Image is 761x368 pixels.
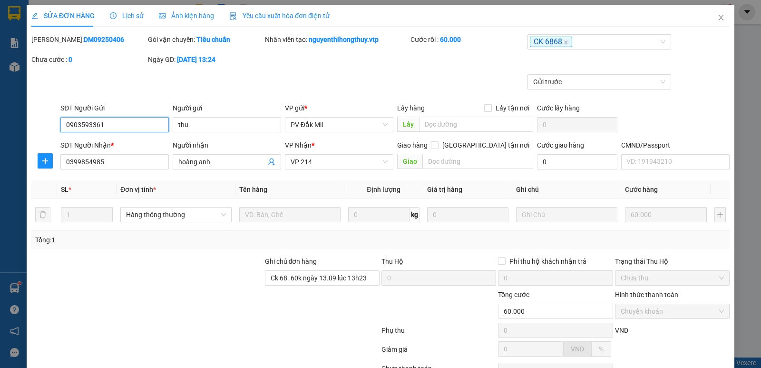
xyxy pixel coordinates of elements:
[31,12,38,19] span: edit
[96,67,132,77] span: PV [PERSON_NAME]
[159,12,214,20] span: Ảnh kiện hàng
[537,154,617,169] input: Cước giao hàng
[397,117,419,132] span: Lấy
[35,207,50,222] button: delete
[516,207,617,222] input: Ghi Chú
[440,36,461,43] b: 60.000
[717,14,725,21] span: close
[380,325,497,342] div: Phụ thu
[90,43,134,50] span: 13:26:25 [DATE]
[10,66,20,80] span: Nơi gửi:
[615,291,678,298] label: Hình thức thanh toán
[621,140,730,150] div: CMND/Passport
[410,207,420,222] span: kg
[285,103,393,113] div: VP gửi
[38,153,53,169] button: plus
[512,180,621,199] th: Ghi chú
[498,291,529,298] span: Tổng cước
[73,66,88,80] span: Nơi nhận:
[31,54,146,65] div: Chưa cước :
[439,140,533,150] span: [GEOGRAPHIC_DATA] tận nơi
[148,54,263,65] div: Ngày GD:
[625,186,658,193] span: Cước hàng
[427,207,508,222] input: 0
[33,57,110,64] strong: BIÊN NHẬN GỬI HÀNG HOÁ
[615,256,730,267] div: Trạng thái Thu Hộ
[285,141,312,149] span: VP Nhận
[239,207,341,222] input: VD: Bàn, Ghế
[85,36,134,43] span: B131409250647
[422,154,534,169] input: Dọc đường
[265,270,380,286] input: Ghi chú đơn hàng
[564,40,568,45] span: close
[291,118,388,132] span: PV Đắk Mil
[10,21,22,45] img: logo
[177,56,215,63] b: [DATE] 13:24
[381,258,403,265] span: Thu Hộ
[25,15,77,51] strong: CÔNG TY TNHH [GEOGRAPHIC_DATA] 214 QL13 - P.26 - Q.BÌNH THẠNH - TP HCM 1900888606
[537,117,617,132] input: Cước lấy hàng
[60,103,169,113] div: SĐT Người Gửi
[31,34,146,45] div: [PERSON_NAME]:
[120,186,156,193] span: Đơn vị tính
[60,140,169,150] div: SĐT Người Nhận
[397,154,422,169] span: Giao
[68,56,72,63] b: 0
[419,117,534,132] input: Dọc đường
[537,141,584,149] label: Cước giao hàng
[380,344,497,361] div: Giảm giá
[615,327,628,334] span: VND
[265,258,317,265] label: Ghi chú đơn hàng
[31,12,95,20] span: SỬA ĐƠN HÀNG
[506,256,590,267] span: Phí thu hộ khách nhận trả
[599,345,604,353] span: %
[291,155,388,169] span: VP 214
[533,75,666,89] span: Gửi trước
[397,104,425,112] span: Lấy hàng
[239,186,267,193] span: Tên hàng
[229,12,330,20] span: Yêu cầu xuất hóa đơn điện tử
[397,141,428,149] span: Giao hàng
[229,12,237,20] img: icon
[268,158,275,166] span: user-add
[35,235,294,245] div: Tổng: 1
[265,34,409,45] div: Nhân viên tạo:
[196,36,230,43] b: Tiêu chuẩn
[84,36,124,43] b: DM09250406
[530,37,572,48] span: CK 6868
[126,208,226,222] span: Hàng thông thường
[427,186,462,193] span: Giá trị hàng
[571,345,584,353] span: VND
[625,207,706,222] input: 0
[173,103,281,113] div: Người gửi
[492,103,533,113] span: Lấy tận nơi
[309,36,379,43] b: nguyenthihongthuy.vtp
[714,207,726,222] button: plus
[148,34,263,45] div: Gói vận chuyển:
[110,12,144,20] span: Lịch sử
[173,140,281,150] div: Người nhận
[61,186,68,193] span: SL
[708,5,734,31] button: Close
[537,104,580,112] label: Cước lấy hàng
[38,157,52,165] span: plus
[621,271,724,285] span: Chưa thu
[410,34,525,45] div: Cước rồi :
[367,186,400,193] span: Định lượng
[110,12,117,19] span: clock-circle
[159,12,166,19] span: picture
[621,304,724,318] span: Chuyển khoản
